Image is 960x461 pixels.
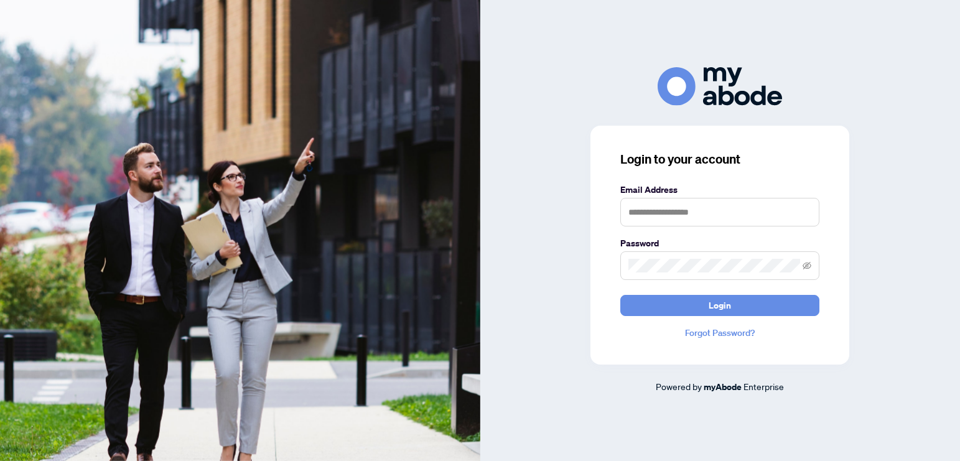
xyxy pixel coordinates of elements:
a: Forgot Password? [620,326,819,340]
h3: Login to your account [620,151,819,168]
span: Enterprise [743,381,784,392]
button: Login [620,295,819,316]
img: ma-logo [658,67,782,105]
a: myAbode [704,380,742,394]
label: Email Address [620,183,819,197]
label: Password [620,236,819,250]
span: Powered by [656,381,702,392]
span: Login [709,296,731,315]
span: eye-invisible [803,261,811,270]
